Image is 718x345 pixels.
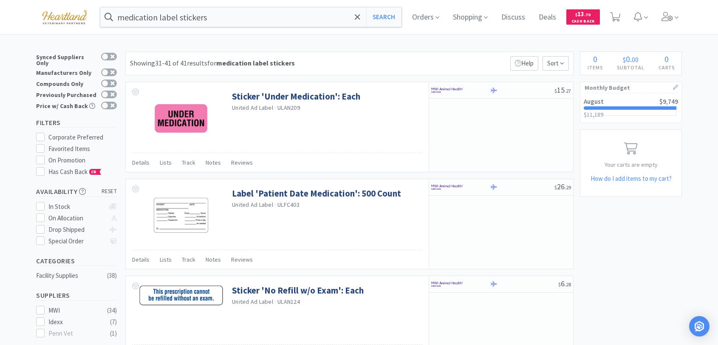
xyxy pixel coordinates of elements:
a: United Ad Label [232,104,273,111]
span: ULFC403 [277,201,300,208]
span: · [274,298,276,305]
a: Sticker 'No Refill w/o Exam': Each [232,285,364,296]
span: Lists [160,159,172,166]
span: Details [132,256,150,263]
a: Discuss [498,14,529,21]
div: Compounds Only [36,80,97,87]
div: In Stock [48,202,105,212]
h2: August [584,98,604,105]
div: ( 38 ) [107,271,117,281]
a: United Ad Label [232,298,273,305]
span: . 70 [584,12,591,17]
h1: Monthly Budget [585,82,677,93]
button: Search [366,7,401,27]
div: Manufacturers Only [36,68,97,76]
span: Reviews [231,256,253,263]
div: Previously Purchased [36,91,97,98]
div: Corporate Preferred [48,132,117,143]
span: ULAN124 [277,298,300,305]
span: reset [102,187,117,196]
span: Notes [206,159,221,166]
span: 6 [558,279,571,288]
img: ff510f992e3d4f82839dddfa6c3d7ac1_570634.png [153,91,209,146]
span: 26 [554,182,571,191]
h5: Categories [36,256,117,266]
span: for [207,59,295,67]
div: Drop Shipped [48,225,105,235]
span: $9,749 [659,97,678,105]
span: 0 [626,54,630,64]
span: $ [558,281,561,288]
div: ( 34 ) [107,305,117,316]
img: cad7bdf275c640399d9c6e0c56f98fd2_10.png [36,5,93,29]
a: Sticker 'Under Medication': Each [232,91,360,102]
span: Cash Back [571,19,595,25]
img: 30fafb7d8e28413a8c9f5cd12cc999ea_570287.png [153,188,209,243]
span: · [274,104,276,111]
span: CB [90,169,98,174]
span: Sort [543,56,569,71]
span: $11,189 [584,111,603,118]
div: . [610,55,651,63]
img: d2873854563c46f785db82ff97dbda1b_481070.png [139,285,223,306]
input: Search by item, sku, manufacturer, ingredient, size... [100,7,401,27]
div: Favorited Items [48,144,117,154]
span: ULAN209 [277,104,300,111]
div: On Allocation [48,213,105,223]
h5: How do I add items to my cart? [580,174,681,184]
span: 0 [664,54,669,64]
span: $ [623,55,626,64]
span: $ [575,12,577,17]
span: Has Cash Back [48,168,102,176]
div: Synced Suppliers Only [36,53,97,66]
span: Track [182,159,195,166]
img: f6b2451649754179b5b4e0c70c3f7cb0_2.png [431,84,463,97]
span: . 28 [565,281,571,288]
img: f6b2451649754179b5b4e0c70c3f7cb0_2.png [431,278,463,291]
div: Idexx [48,317,101,327]
span: · [274,201,276,208]
div: ( 1 ) [110,328,117,339]
h5: Suppliers [36,291,117,300]
a: $13.70Cash Back [566,6,600,29]
div: Price w/ Cash Back [36,102,97,109]
div: Special Order [48,236,105,246]
span: 00 [632,55,639,64]
a: United Ad Label [232,201,273,208]
span: Reviews [231,159,253,166]
div: MWI [48,305,101,316]
span: $ [554,184,557,191]
span: Notes [206,256,221,263]
h4: Items [580,63,610,71]
h4: Subtotal [610,63,651,71]
strong: medication label stickers [216,59,295,67]
p: Help [510,56,538,71]
span: $ [554,88,557,94]
a: August$9,749$11,189 [580,93,681,123]
h5: Filters [36,118,117,128]
span: . 27 [565,88,571,94]
a: Deals [535,14,560,21]
span: 15 [554,85,571,95]
span: Track [182,256,195,263]
span: . 29 [565,184,571,191]
div: ( 7 ) [110,317,117,327]
h4: Carts [651,63,681,71]
div: Open Intercom Messenger [689,316,710,336]
div: On Promotion [48,155,117,165]
div: Showing 31-41 of 41 results [130,58,295,69]
div: Penn Vet [48,328,101,339]
span: Details [132,159,150,166]
img: f6b2451649754179b5b4e0c70c3f7cb0_2.png [431,181,463,194]
p: Your carts are empty [580,160,681,169]
a: Label 'Patient Date Medication': 500 Count [232,188,401,199]
span: 0 [593,54,597,64]
span: 13 [575,10,591,18]
h5: Availability [36,187,117,197]
div: Facility Supplies [36,271,105,281]
span: Lists [160,256,172,263]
